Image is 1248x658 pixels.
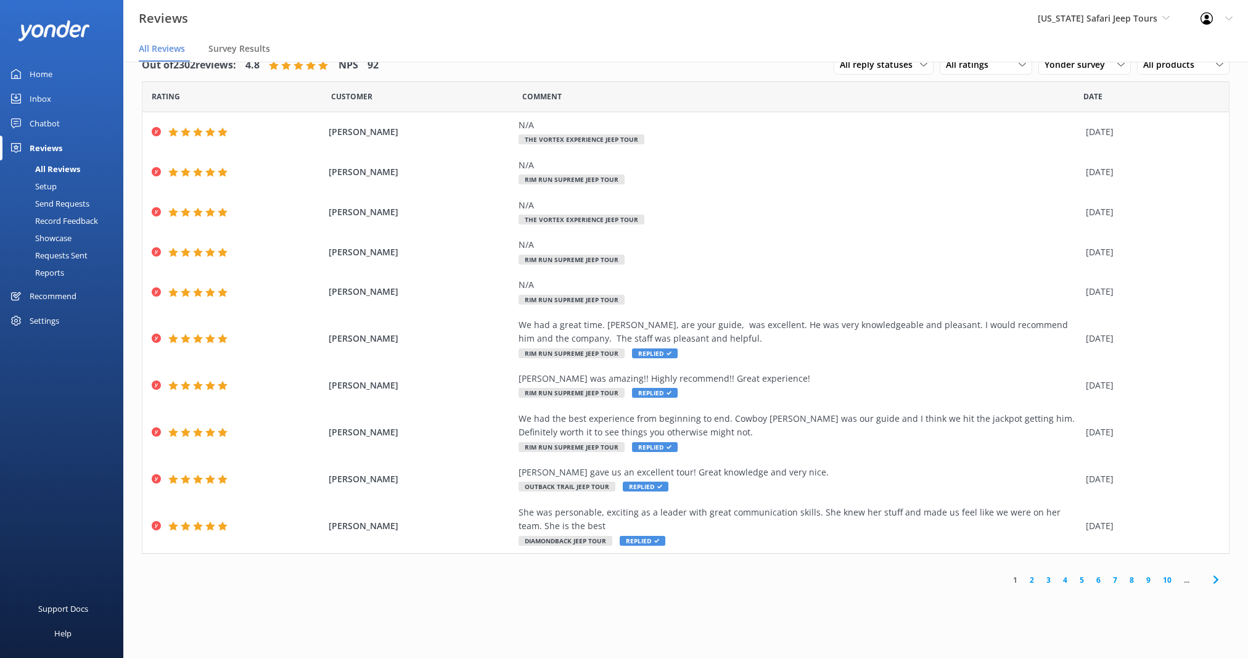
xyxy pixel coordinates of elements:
[18,20,89,41] img: yonder-white-logo.png
[519,466,1080,479] div: [PERSON_NAME] gave us an excellent tour! Great knowledge and very nice.
[30,86,51,111] div: Inbox
[329,426,512,439] span: [PERSON_NAME]
[367,57,379,73] h4: 92
[519,506,1080,533] div: She was personable, exciting as a leader with great communication skills. She knew her stuff and ...
[329,519,512,533] span: [PERSON_NAME]
[519,118,1080,132] div: N/A
[620,536,665,546] span: Replied
[519,536,612,546] span: Diamondback Jeep Tour
[519,238,1080,252] div: N/A
[1086,472,1213,486] div: [DATE]
[946,58,996,72] span: All ratings
[7,160,123,178] a: All Reviews
[1057,574,1074,586] a: 4
[519,412,1080,440] div: We had the best experience from beginning to end. Cowboy [PERSON_NAME] was our guide and I think ...
[142,57,236,73] h4: Out of 2302 reviews:
[7,247,88,264] div: Requests Sent
[519,348,625,358] span: Rim Run Supreme Jeep Tour
[329,472,512,486] span: [PERSON_NAME]
[331,91,372,102] span: Date
[1086,125,1213,139] div: [DATE]
[1143,58,1202,72] span: All products
[7,195,89,212] div: Send Requests
[519,278,1080,292] div: N/A
[519,215,644,224] span: The Vortex Experience Jeep Tour
[1123,574,1140,586] a: 8
[30,136,62,160] div: Reviews
[1007,574,1024,586] a: 1
[519,175,625,184] span: Rim Run Supreme Jeep Tour
[1024,574,1040,586] a: 2
[30,111,60,136] div: Chatbot
[519,388,625,398] span: Rim Run Supreme Jeep Tour
[7,178,57,195] div: Setup
[208,43,270,55] span: Survey Results
[30,284,76,308] div: Recommend
[632,348,678,358] span: Replied
[7,178,123,195] a: Setup
[1086,426,1213,439] div: [DATE]
[623,482,668,491] span: Replied
[1157,574,1178,586] a: 10
[1107,574,1123,586] a: 7
[245,57,260,73] h4: 4.8
[1086,332,1213,345] div: [DATE]
[519,482,615,491] span: Outback Trail Jeep Tour
[139,9,188,28] h3: Reviews
[30,308,59,333] div: Settings
[7,160,80,178] div: All Reviews
[632,388,678,398] span: Replied
[1140,574,1157,586] a: 9
[7,229,72,247] div: Showcase
[519,158,1080,172] div: N/A
[7,212,123,229] a: Record Feedback
[54,621,72,646] div: Help
[329,379,512,392] span: [PERSON_NAME]
[519,134,644,144] span: The Vortex Experience Jeep Tour
[329,125,512,139] span: [PERSON_NAME]
[329,332,512,345] span: [PERSON_NAME]
[1040,574,1057,586] a: 3
[840,58,920,72] span: All reply statuses
[7,264,123,281] a: Reports
[7,247,123,264] a: Requests Sent
[1086,379,1213,392] div: [DATE]
[1086,285,1213,298] div: [DATE]
[1086,205,1213,219] div: [DATE]
[329,245,512,259] span: [PERSON_NAME]
[1038,12,1157,24] span: [US_STATE] Safari Jeep Tours
[1083,91,1102,102] span: Date
[1086,245,1213,259] div: [DATE]
[1178,574,1196,586] span: ...
[329,165,512,179] span: [PERSON_NAME]
[519,255,625,265] span: Rim Run Supreme Jeep Tour
[38,596,88,621] div: Support Docs
[522,91,562,102] span: Question
[329,285,512,298] span: [PERSON_NAME]
[30,62,52,86] div: Home
[139,43,185,55] span: All Reviews
[519,318,1080,346] div: We had a great time. [PERSON_NAME], are your guide, was excellent. He was very knowledgeable and ...
[519,199,1080,212] div: N/A
[7,229,123,247] a: Showcase
[519,295,625,305] span: Rim Run Supreme Jeep Tour
[329,205,512,219] span: [PERSON_NAME]
[632,442,678,452] span: Replied
[1086,165,1213,179] div: [DATE]
[152,91,180,102] span: Date
[7,212,98,229] div: Record Feedback
[1045,58,1112,72] span: Yonder survey
[519,442,625,452] span: Rim Run Supreme Jeep Tour
[519,372,1080,385] div: [PERSON_NAME] was amazing!! Highly recommend!! Great experience!
[7,195,123,212] a: Send Requests
[339,57,358,73] h4: NPS
[1074,574,1090,586] a: 5
[1090,574,1107,586] a: 6
[7,264,64,281] div: Reports
[1086,519,1213,533] div: [DATE]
